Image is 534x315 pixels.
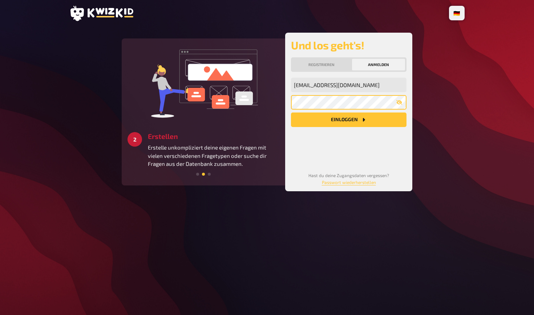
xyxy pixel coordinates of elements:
button: Registrieren [292,59,351,70]
input: Meine Emailadresse [291,78,406,92]
p: Erstelle unkompliziert deine eigenen Fragen mit vielen verschiedenen Fragetypen oder suche dir Fr... [148,143,279,168]
a: Passwort wiederherstellen [322,180,376,185]
div: 2 [128,132,142,147]
img: create [149,44,258,120]
h3: Erstellen [148,132,279,140]
small: Hast du deine Zugangsdaten vergessen? [308,173,389,185]
button: Einloggen [291,112,406,127]
button: Anmelden [352,59,405,70]
h2: Und los geht's! [291,38,406,52]
li: 🇩🇪 [450,7,463,19]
